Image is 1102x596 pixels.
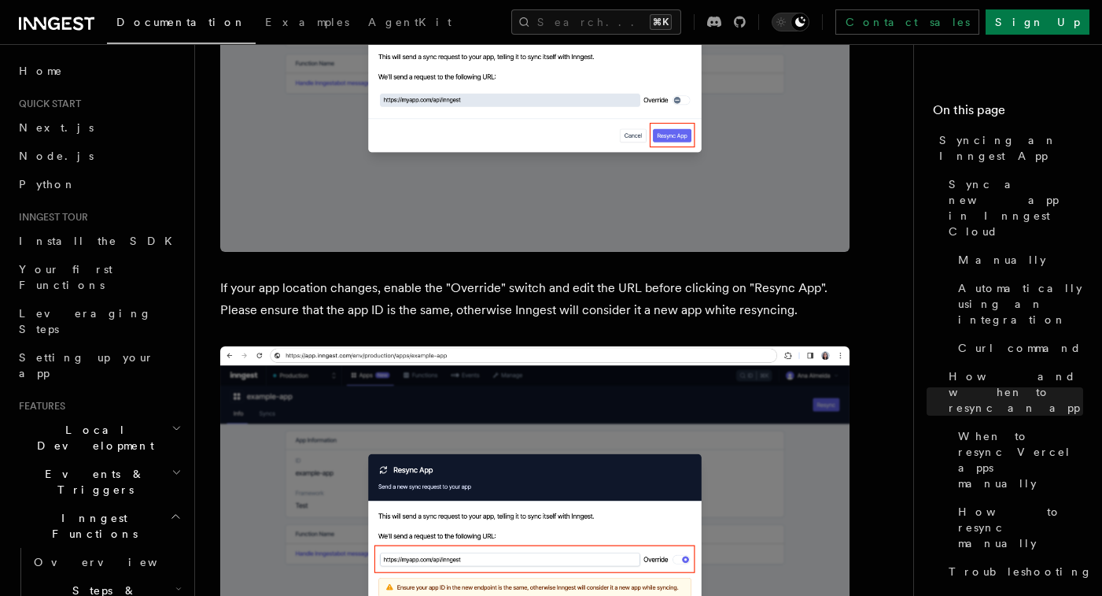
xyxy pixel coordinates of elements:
span: Node.js [19,150,94,162]
a: How and when to resync an app [942,362,1083,422]
span: Manually [958,252,1046,268]
span: Overview [34,556,196,568]
a: Sync a new app in Inngest Cloud [942,170,1083,246]
span: AgentKit [368,16,451,28]
a: Leveraging Steps [13,299,185,343]
a: AgentKit [359,5,461,43]
button: Search...⌘K [511,9,681,35]
button: Toggle dark mode [772,13,809,31]
a: Python [13,170,185,198]
span: Setting up your app [19,351,154,379]
span: Quick start [13,98,81,110]
span: Local Development [13,422,171,453]
a: Node.js [13,142,185,170]
a: Troubleshooting [942,557,1083,586]
span: Examples [265,16,349,28]
span: Automatically using an integration [958,280,1083,328]
span: How to resync manually [958,504,1083,551]
a: How to resync manually [952,498,1083,557]
a: Curl command [952,334,1083,362]
span: Events & Triggers [13,466,171,498]
span: Python [19,178,76,191]
p: If your app location changes, enable the "Override" switch and edit the URL before clicking on "R... [220,277,850,321]
a: Examples [256,5,359,43]
span: Syncing an Inngest App [939,132,1083,164]
kbd: ⌘K [650,14,672,30]
button: Inngest Functions [13,504,185,548]
button: Local Development [13,416,185,460]
a: Install the SDK [13,227,185,255]
span: How and when to resync an app [949,368,1083,416]
a: Automatically using an integration [952,274,1083,334]
a: Syncing an Inngest App [933,126,1083,170]
span: When to resync Vercel apps manually [958,428,1083,491]
a: Your first Functions [13,255,185,299]
span: Sync a new app in Inngest Cloud [949,176,1083,239]
a: Documentation [107,5,256,44]
span: Documentation [116,16,246,28]
span: Home [19,63,63,79]
span: Install the SDK [19,235,182,247]
a: Home [13,57,185,85]
span: Your first Functions [19,263,112,291]
span: Leveraging Steps [19,307,152,335]
span: Features [13,400,65,413]
a: Overview [28,548,185,576]
span: Troubleshooting [949,564,1093,579]
span: Inngest Functions [13,510,170,542]
a: Contact sales [835,9,979,35]
a: Setting up your app [13,343,185,387]
h4: On this page [933,101,1083,126]
span: Inngest tour [13,211,88,224]
a: When to resync Vercel apps manually [952,422,1083,498]
a: Manually [952,246,1083,274]
a: Sign Up [986,9,1089,35]
span: Next.js [19,121,94,134]
button: Events & Triggers [13,460,185,504]
span: Curl command [958,340,1082,356]
a: Next.js [13,113,185,142]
